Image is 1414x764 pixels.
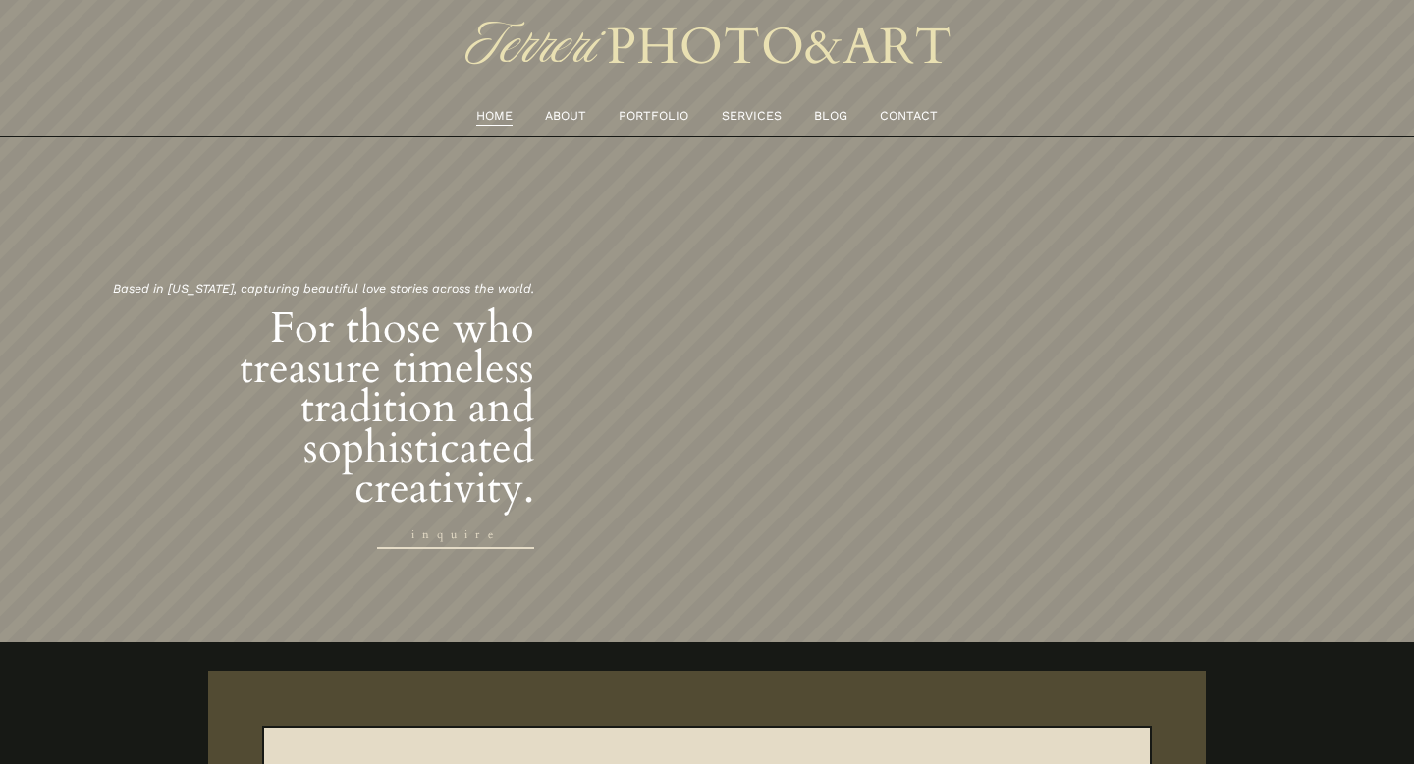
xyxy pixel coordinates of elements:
[814,106,847,127] a: BLOG
[619,106,688,127] a: PORTFOLIO
[154,309,534,510] h2: For those who treasure timeless tradition and sophisticated creativity.
[462,10,952,83] img: TERRERI PHOTO &amp; ART
[722,106,782,127] a: SERVICES
[476,106,513,127] a: HOME
[545,106,586,127] a: ABOUT
[377,520,534,549] a: inquire
[880,106,938,127] a: CONTACT
[113,281,534,296] em: Based in [US_STATE], capturing beautiful love stories across the world.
